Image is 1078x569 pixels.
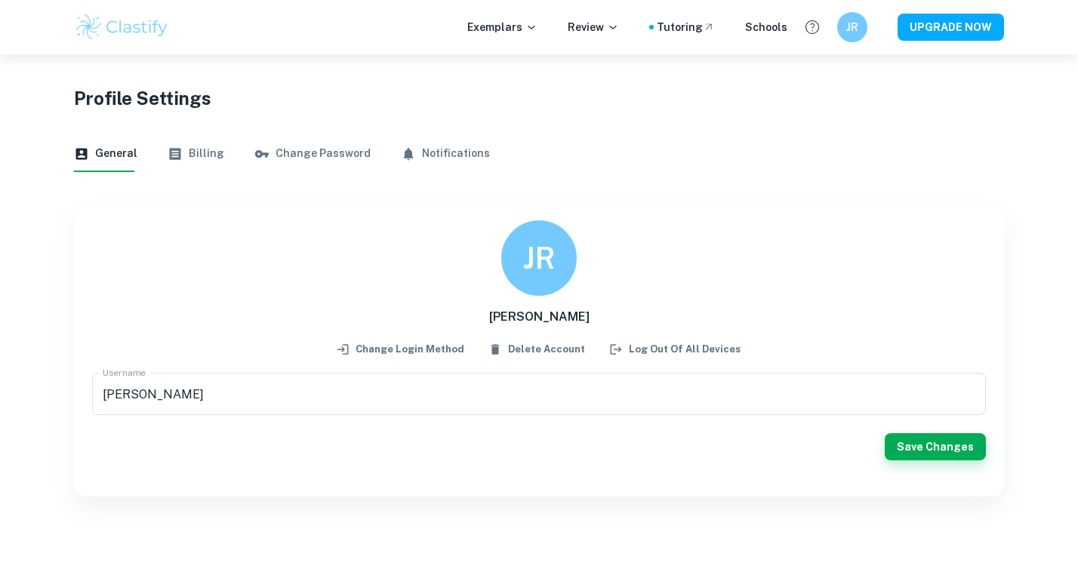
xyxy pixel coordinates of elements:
button: Log out of all devices [607,338,744,361]
h6: JR [844,19,861,35]
button: JR [837,12,867,42]
button: Change Password [254,136,371,172]
a: Tutoring [657,19,715,35]
a: Schools [745,19,787,35]
button: General [74,136,137,172]
button: UPGRADE NOW [898,14,1004,41]
button: Billing [168,136,224,172]
button: Change login method [334,338,468,361]
h6: [PERSON_NAME] [489,308,590,326]
img: Clastify logo [74,12,170,42]
button: Notifications [401,136,490,172]
button: Delete Account [486,338,589,361]
h6: JR [523,235,556,282]
button: Help and Feedback [799,14,825,40]
p: Review [568,19,619,35]
button: Save Changes [885,433,986,460]
h1: Profile Settings [74,85,1004,112]
label: Username [103,366,146,379]
p: Exemplars [467,19,537,35]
